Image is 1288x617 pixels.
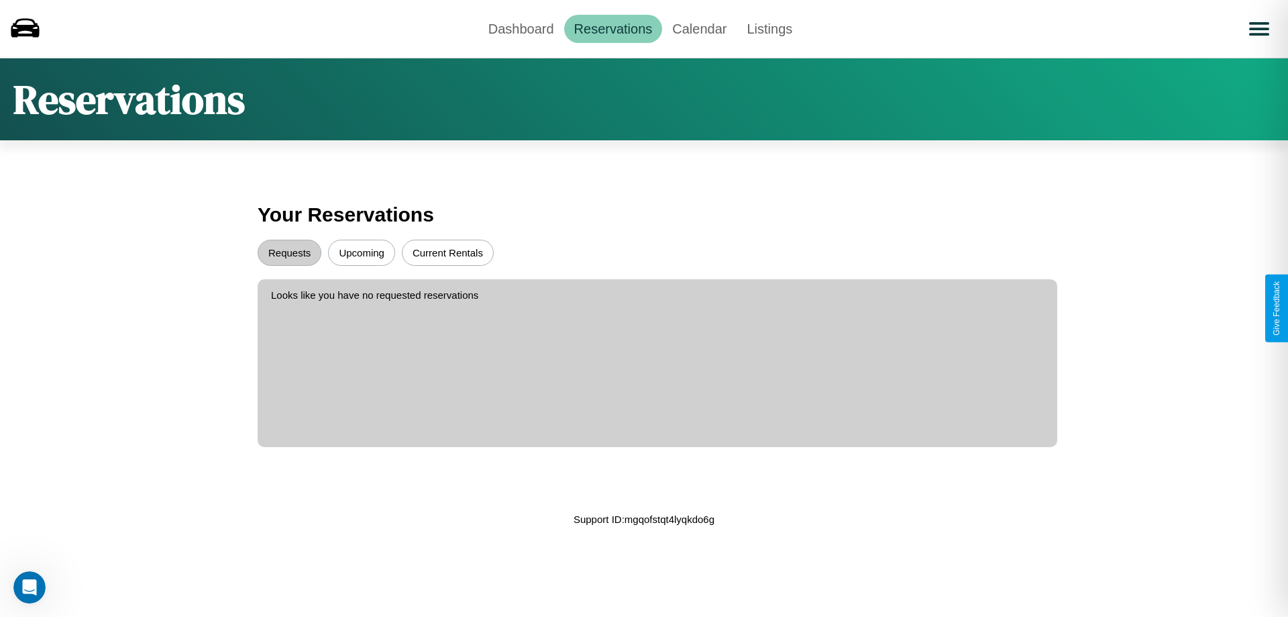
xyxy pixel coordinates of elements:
[13,72,245,127] h1: Reservations
[1272,281,1281,336] div: Give Feedback
[271,286,1044,304] p: Looks like you have no requested reservations
[402,240,494,266] button: Current Rentals
[478,15,564,43] a: Dashboard
[564,15,663,43] a: Reservations
[258,197,1030,233] h3: Your Reservations
[1240,10,1278,48] button: Open menu
[13,571,46,604] iframe: Intercom live chat
[328,240,395,266] button: Upcoming
[258,240,321,266] button: Requests
[737,15,802,43] a: Listings
[574,510,714,528] p: Support ID: mgqofstqt4lyqkdo6g
[662,15,737,43] a: Calendar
